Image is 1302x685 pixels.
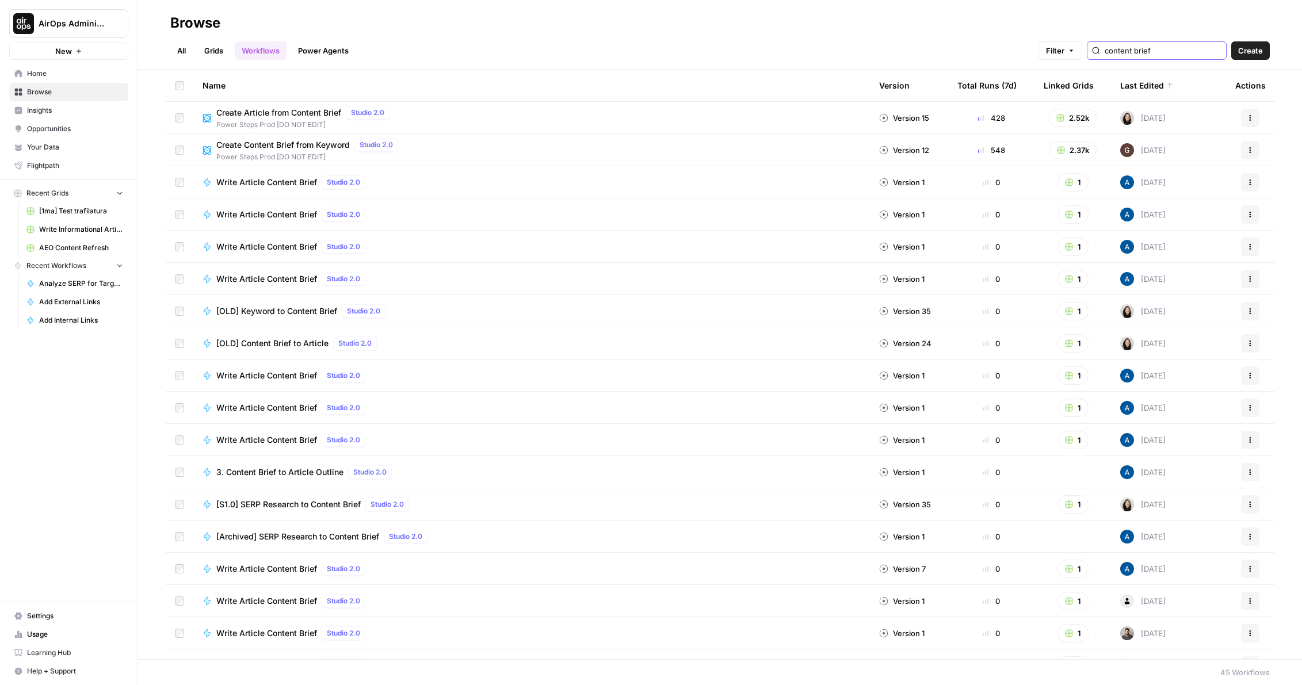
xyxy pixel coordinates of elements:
[1044,70,1094,101] div: Linked Grids
[203,530,861,544] a: [Archived] SERP Research to Content BriefStudio 2.0
[9,43,128,60] button: New
[203,304,861,318] a: [OLD] Keyword to Content BriefStudio 2.0
[1057,495,1089,514] button: 1
[9,185,128,202] button: Recent Grids
[1105,45,1221,56] input: Search
[957,370,1025,381] div: 0
[1120,401,1134,415] img: he81ibor8lsei4p3qvg4ugbvimgp
[327,209,360,220] span: Studio 2.0
[26,261,86,271] span: Recent Workflows
[957,112,1025,124] div: 428
[21,220,128,239] a: Write Informational Articles
[1057,399,1089,417] button: 1
[9,120,128,138] a: Opportunities
[9,607,128,625] a: Settings
[55,45,72,57] span: New
[39,206,123,216] span: [1ma] Test trafilatura
[27,611,123,621] span: Settings
[353,467,387,477] span: Studio 2.0
[1120,240,1134,254] img: he81ibor8lsei4p3qvg4ugbvimgp
[1120,175,1134,189] img: he81ibor8lsei4p3qvg4ugbvimgp
[216,499,361,510] span: [S1.0] SERP Research to Content Brief
[879,305,931,317] div: Version 35
[216,434,317,446] span: Write Article Content Brief
[216,152,403,162] span: Power Steps Prod [DO NOT EDIT]
[9,83,128,101] a: Browse
[1057,205,1089,224] button: 1
[27,105,123,116] span: Insights
[203,498,861,511] a: [S1.0] SERP Research to Content BriefStudio 2.0
[327,435,360,445] span: Studio 2.0
[957,144,1025,156] div: 548
[1120,530,1134,544] img: he81ibor8lsei4p3qvg4ugbvimgp
[1220,667,1270,678] div: 45 Workflows
[957,70,1017,101] div: Total Runs (7d)
[1120,240,1166,254] div: [DATE]
[957,499,1025,510] div: 0
[13,13,34,34] img: AirOps Administrative Logo
[879,434,925,446] div: Version 1
[1057,238,1089,256] button: 1
[957,177,1025,188] div: 0
[216,177,317,188] span: Write Article Content Brief
[1120,336,1166,350] div: [DATE]
[27,124,123,134] span: Opportunities
[216,120,394,130] span: Power Steps Prod [DO NOT EDIT]
[879,177,925,188] div: Version 1
[1049,141,1097,159] button: 2.37k
[39,297,123,307] span: Add External Links
[1057,270,1089,288] button: 1
[347,306,380,316] span: Studio 2.0
[21,293,128,311] a: Add External Links
[39,18,108,29] span: AirOps Administrative
[203,626,861,640] a: Write Article Content BriefStudio 2.0
[879,241,925,252] div: Version 1
[327,403,360,413] span: Studio 2.0
[203,433,861,447] a: Write Article Content BriefStudio 2.0
[9,64,128,83] a: Home
[170,41,193,60] a: All
[9,9,128,38] button: Workspace: AirOps Administrative
[216,402,317,414] span: Write Article Content Brief
[9,138,128,156] a: Your Data
[27,629,123,640] span: Usage
[9,662,128,680] button: Help + Support
[197,41,230,60] a: Grids
[9,156,128,175] a: Flightpath
[327,564,360,574] span: Studio 2.0
[203,175,861,189] a: Write Article Content BriefStudio 2.0
[39,243,123,253] span: AEO Content Refresh
[1057,656,1089,675] button: 1
[879,370,925,381] div: Version 1
[389,531,422,542] span: Studio 2.0
[203,240,861,254] a: Write Article Content BriefStudio 2.0
[1120,208,1166,221] div: [DATE]
[1120,272,1134,286] img: he81ibor8lsei4p3qvg4ugbvimgp
[327,628,360,638] span: Studio 2.0
[1120,111,1166,125] div: [DATE]
[21,239,128,257] a: AEO Content Refresh
[957,305,1025,317] div: 0
[39,315,123,326] span: Add Internal Links
[1057,173,1089,192] button: 1
[9,625,128,644] a: Usage
[327,274,360,284] span: Studio 2.0
[216,209,317,220] span: Write Article Content Brief
[1120,659,1166,672] div: [DATE]
[1057,366,1089,385] button: 1
[1120,143,1134,157] img: 11zqlizxo0bwc7uwc4256wc3rdzw
[1231,41,1270,60] button: Create
[203,465,861,479] a: 3. Content Brief to Article OutlineStudio 2.0
[1120,175,1166,189] div: [DATE]
[327,177,360,187] span: Studio 2.0
[27,648,123,658] span: Learning Hub
[203,369,861,382] a: Write Article Content BriefStudio 2.0
[1120,530,1166,544] div: [DATE]
[879,338,931,349] div: Version 24
[371,499,404,510] span: Studio 2.0
[9,644,128,662] a: Learning Hub
[39,278,123,289] span: Analyze SERP for Target Keyword
[216,273,317,285] span: Write Article Content Brief
[1120,272,1166,286] div: [DATE]
[879,112,929,124] div: Version 15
